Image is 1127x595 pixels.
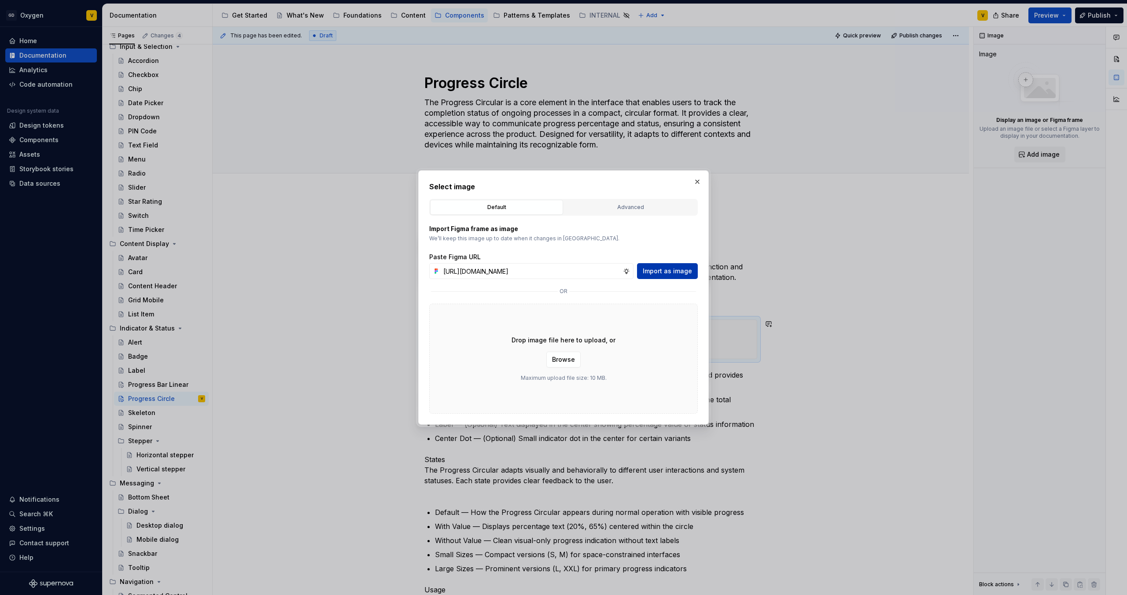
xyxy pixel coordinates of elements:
[429,235,698,242] p: We’ll keep this image up to date when it changes in [GEOGRAPHIC_DATA].
[521,375,607,382] p: Maximum upload file size: 10 MB.
[643,267,692,275] span: Import as image
[560,288,567,295] p: or
[440,263,623,279] input: https://figma.com/file...
[512,336,615,345] p: Drop image file here to upload, or
[546,352,581,367] button: Browse
[429,224,698,233] p: Import Figma frame as image
[637,263,698,279] button: Import as image
[433,203,560,212] div: Default
[552,355,575,364] span: Browse
[567,203,694,212] div: Advanced
[429,253,481,261] label: Paste Figma URL
[429,181,698,192] h2: Select image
